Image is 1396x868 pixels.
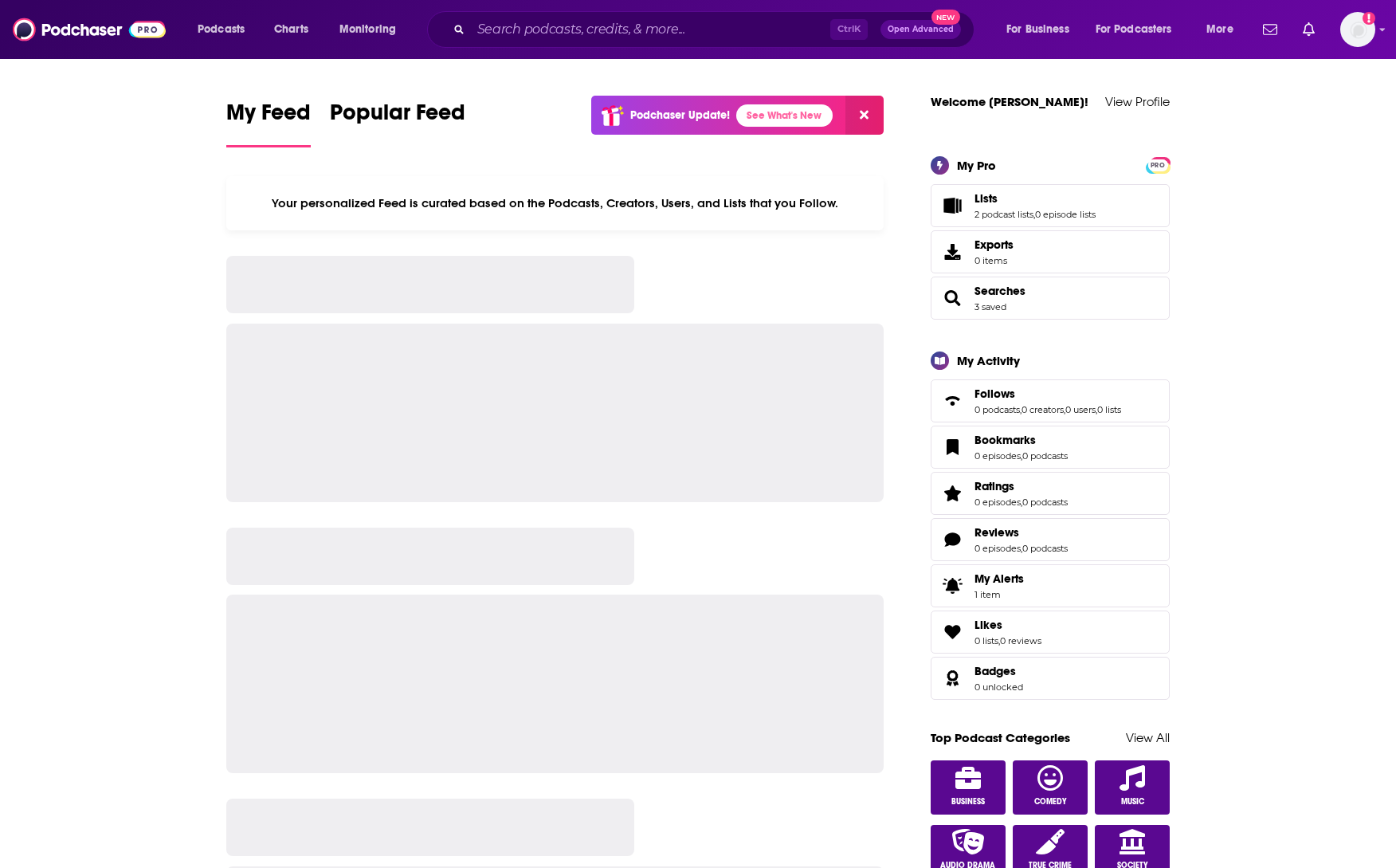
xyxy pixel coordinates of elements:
[998,635,1000,646] span: ,
[1035,209,1096,220] a: 0 episode lists
[957,353,1020,368] div: My Activity
[830,19,868,40] span: Ctrl K
[957,158,996,173] div: My Pro
[1013,760,1088,815] a: Comedy
[974,525,1068,540] a: Reviews
[936,575,968,597] span: My Alerts
[264,17,318,42] a: Charts
[226,99,311,136] span: My Feed
[1195,17,1253,42] button: open menu
[974,191,998,206] span: Lists
[936,436,968,458] a: Bookmarks
[1021,497,1022,508] span: ,
[931,184,1170,227] span: Lists
[1097,404,1121,415] a: 0 lists
[1363,12,1375,25] svg: Add a profile image
[974,433,1036,447] span: Bookmarks
[226,99,311,147] a: My Feed
[330,99,465,136] span: Popular Feed
[1085,17,1195,42] button: open menu
[1340,12,1375,47] span: Logged in as mresewehr
[936,241,968,263] span: Exports
[630,108,730,122] p: Podchaser Update!
[931,518,1170,561] span: Reviews
[198,18,245,41] span: Podcasts
[974,664,1016,678] span: Badges
[226,176,884,230] div: Your personalized Feed is curated based on the Podcasts, Creators, Users, and Lists that you Follow.
[1000,635,1041,646] a: 0 reviews
[974,497,1021,508] a: 0 episodes
[974,387,1015,401] span: Follows
[1064,404,1065,415] span: ,
[974,543,1021,554] a: 0 episodes
[1065,404,1096,415] a: 0 users
[974,238,1014,252] span: Exports
[1022,543,1068,554] a: 0 podcasts
[1148,158,1167,170] a: PRO
[1021,450,1022,461] span: ,
[974,284,1025,298] a: Searches
[974,255,1014,266] span: 0 items
[1095,760,1170,815] a: Music
[974,618,1041,632] a: Likes
[936,390,968,412] a: Follows
[1148,159,1167,171] span: PRO
[936,667,968,689] a: Badges
[1020,404,1022,415] span: ,
[974,618,1002,632] span: Likes
[931,657,1170,700] span: Badges
[328,17,417,42] button: open menu
[1022,497,1068,508] a: 0 podcasts
[888,26,954,33] span: Open Advanced
[936,287,968,309] a: Searches
[974,191,1096,206] a: Lists
[974,479,1014,493] span: Ratings
[274,18,308,41] span: Charts
[1105,94,1170,109] a: View Profile
[1296,16,1321,43] a: Show notifications dropdown
[974,301,1006,312] a: 3 saved
[1121,797,1144,807] span: Music
[1006,18,1069,41] span: For Business
[974,635,998,646] a: 0 lists
[936,621,968,643] a: Likes
[339,18,396,41] span: Monitoring
[1206,18,1233,41] span: More
[931,611,1170,654] span: Likes
[936,194,968,217] a: Lists
[974,664,1023,678] a: Badges
[1033,209,1035,220] span: ,
[736,104,833,127] a: See What's New
[951,797,985,807] span: Business
[974,681,1023,693] a: 0 unlocked
[880,20,961,39] button: Open AdvancedNew
[186,17,265,42] button: open menu
[1021,543,1022,554] span: ,
[1340,12,1375,47] button: Show profile menu
[931,230,1170,273] a: Exports
[974,404,1020,415] a: 0 podcasts
[13,14,166,45] img: Podchaser - Follow, Share and Rate Podcasts
[974,450,1021,461] a: 0 episodes
[974,571,1024,586] span: My Alerts
[936,482,968,505] a: Ratings
[1340,12,1375,47] img: User Profile
[1034,797,1067,807] span: Comedy
[974,479,1068,493] a: Ratings
[1022,450,1068,461] a: 0 podcasts
[330,99,465,147] a: Popular Feed
[995,17,1089,42] button: open menu
[974,387,1121,401] a: Follows
[931,94,1088,109] a: Welcome [PERSON_NAME]!
[931,564,1170,607] a: My Alerts
[931,730,1070,745] a: Top Podcast Categories
[931,472,1170,515] span: Ratings
[1257,16,1284,43] a: Show notifications dropdown
[471,17,830,42] input: Search podcasts, credits, & more...
[931,379,1170,422] span: Follows
[936,528,968,551] a: Reviews
[931,277,1170,320] span: Searches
